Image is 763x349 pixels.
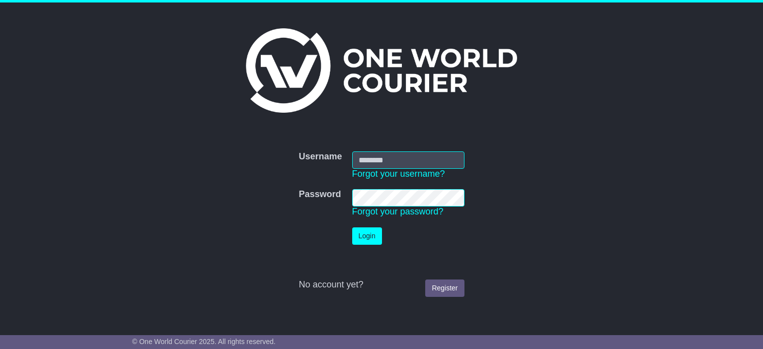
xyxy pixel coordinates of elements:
[299,279,464,290] div: No account yet?
[425,279,464,297] a: Register
[299,189,341,200] label: Password
[132,338,276,346] span: © One World Courier 2025. All rights reserved.
[352,207,444,216] a: Forgot your password?
[352,169,445,179] a: Forgot your username?
[246,28,517,113] img: One World
[299,151,342,162] label: Username
[352,227,382,245] button: Login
